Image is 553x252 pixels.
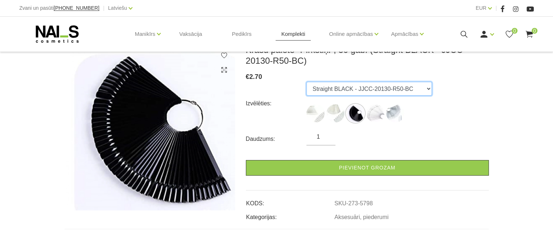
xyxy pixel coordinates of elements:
a: [PHONE_NUMBER] [54,5,99,11]
img: ... [386,104,404,122]
div: Daudzums: [246,133,307,145]
a: Apmācības [391,20,418,49]
a: Latviešu [108,4,127,12]
a: Komplekti [276,17,311,51]
span: 2.70 [249,73,262,80]
div: Zvani un pasūti [19,4,99,13]
a: Pievienot grozam [246,160,489,176]
a: SKU-273-5798 [334,200,373,207]
img: ... [306,104,325,122]
div: Izvēlēties: [246,98,307,109]
a: 0 [525,30,534,39]
a: Aksesuāri, piederumi [334,214,388,220]
span: | [103,4,104,13]
td: Kategorijas: [246,208,334,222]
h3: Krāsu palete "Pirkstiņi", 50 gab. (Straight BLACK - JJCC-20130-R50-BC) [246,45,489,66]
a: 0 [505,30,514,39]
span: 0 [512,28,517,34]
img: ... [366,104,384,122]
span: | [495,4,497,13]
span: 0 [532,28,537,34]
a: Vaksācija [173,17,208,51]
img: ... [346,104,364,122]
td: KODS: [246,194,334,208]
a: EUR [476,4,487,12]
span: € [246,73,249,80]
a: Pedikīrs [226,17,257,51]
a: Online apmācības [329,20,373,49]
a: Manikīrs [135,20,156,49]
img: Krāsu palete "Pirkstiņi", 50 gab. [65,45,235,210]
img: ... [326,104,344,122]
